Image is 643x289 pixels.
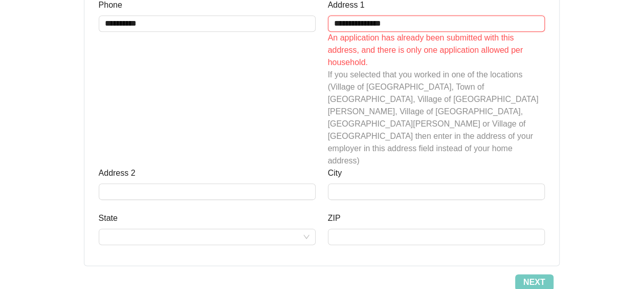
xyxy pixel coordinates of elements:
[99,15,316,32] input: Phone
[328,229,545,245] input: ZIP
[99,212,118,224] label: State
[523,276,545,288] span: Next
[328,15,545,32] input: Address 1
[99,183,316,200] input: Address 2
[328,183,545,200] input: City
[328,32,545,69] div: An application has already been submitted with this address, and there is only one application al...
[328,212,341,224] label: ZIP
[328,167,342,179] label: City
[328,70,539,165] span: If you selected that you worked in one of the locations (Village of [GEOGRAPHIC_DATA], Town of [G...
[99,167,136,179] label: Address 2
